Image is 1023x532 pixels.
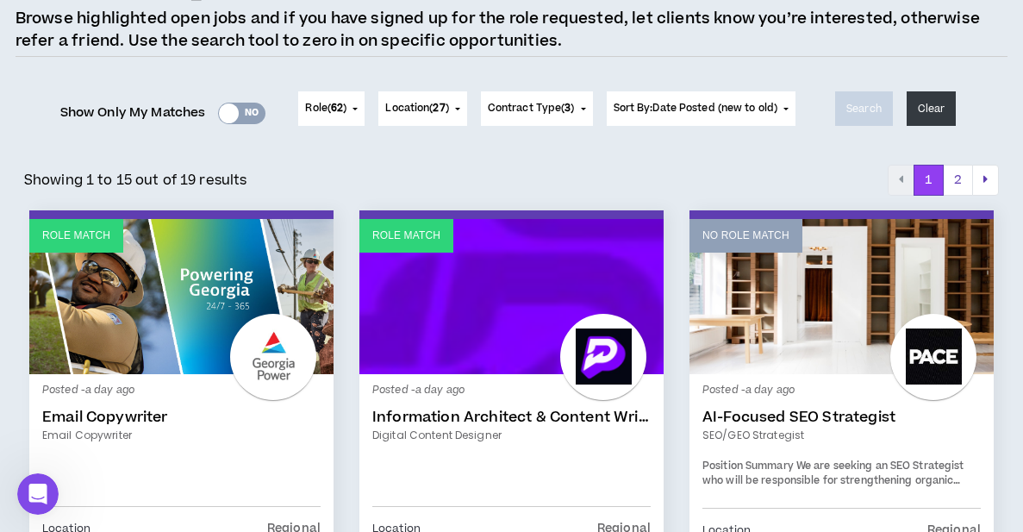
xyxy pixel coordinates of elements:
button: Role(62) [298,91,365,126]
span: Sort By: Date Posted (new to old) [614,101,778,116]
nav: pagination [888,165,999,196]
span: Role ( ) [305,101,346,116]
span: 3 [565,101,571,116]
a: SEO/GEO Strategist [702,428,981,443]
a: No Role Match [689,219,994,374]
button: 1 [914,165,944,196]
button: Search [835,91,893,126]
a: Email Copywriter [42,409,321,426]
button: Contract Type(3) [481,91,593,126]
span: 62 [331,101,343,116]
iframe: Intercom live chat [17,473,59,515]
p: Posted - a day ago [42,383,321,398]
a: Email Copywriter [42,428,321,443]
button: Sort By:Date Posted (new to old) [607,91,796,126]
strong: Position Summary [702,459,794,473]
p: Posted - a day ago [702,383,981,398]
span: Show Only My Matches [60,100,206,126]
button: Clear [907,91,957,126]
a: Role Match [29,219,334,374]
p: No Role Match [702,228,789,244]
a: Digital Content Designer [372,428,651,443]
a: Role Match [359,219,664,374]
span: Contract Type ( ) [488,101,575,116]
button: 2 [943,165,973,196]
p: Role Match [372,228,440,244]
p: Posted - a day ago [372,383,651,398]
span: 27 [433,101,445,116]
p: Role Match [42,228,110,244]
a: AI-Focused SEO Strategist [702,409,981,426]
p: Browse highlighted open jobs and if you have signed up for the role requested, let clients know y... [16,8,1007,52]
button: Location(27) [378,91,466,126]
span: Location ( ) [385,101,448,116]
p: Showing 1 to 15 out of 19 results [24,170,247,191]
a: Information Architect & Content Writer [372,409,651,426]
